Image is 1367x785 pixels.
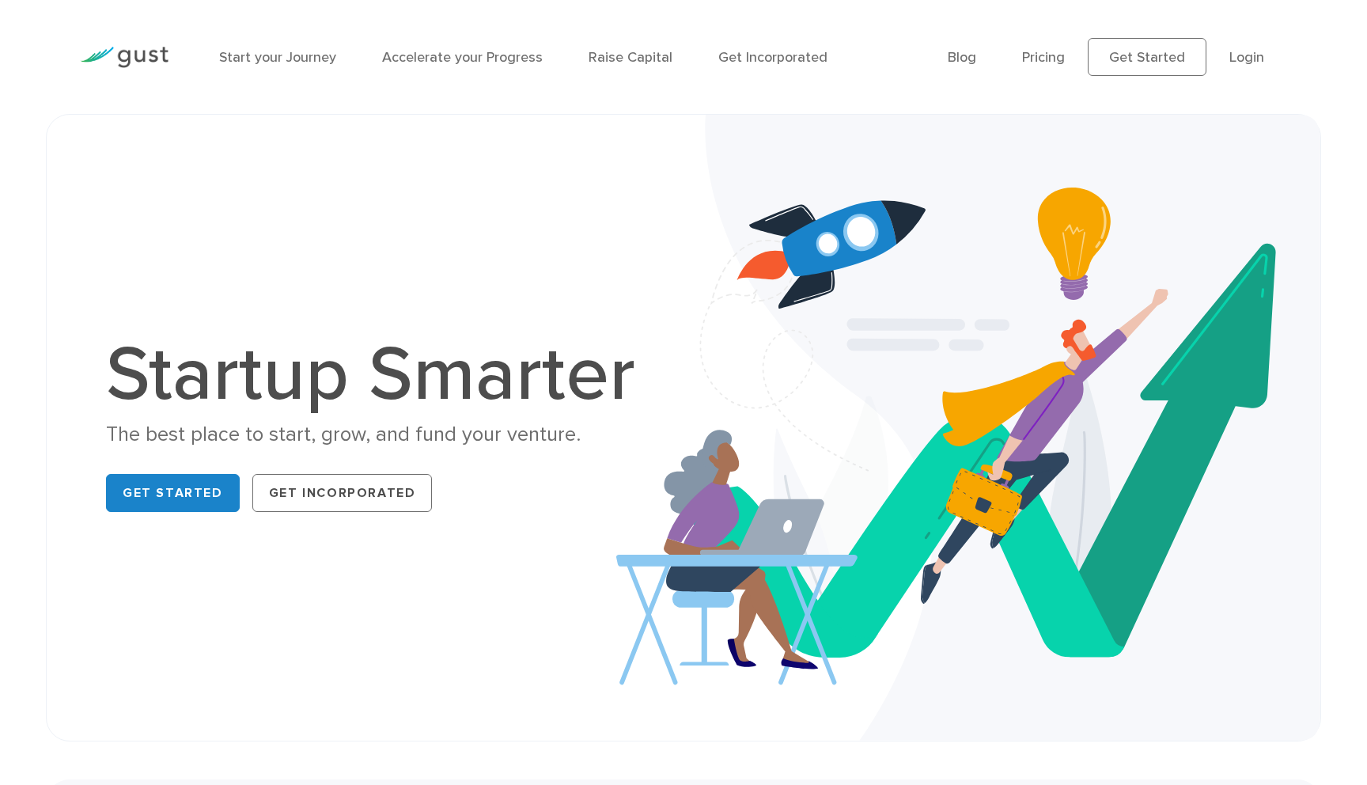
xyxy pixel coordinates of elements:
a: Login [1229,49,1264,66]
a: Accelerate your Progress [382,49,543,66]
div: The best place to start, grow, and fund your venture. [106,421,652,449]
a: Raise Capital [589,49,672,66]
a: Get Incorporated [252,474,433,512]
a: Get Started [106,474,240,512]
img: Startup Smarter Hero [616,115,1320,741]
a: Pricing [1022,49,1065,66]
h1: Startup Smarter [106,337,652,413]
a: Start your Journey [219,49,336,66]
a: Get Incorporated [718,49,827,66]
img: Gust Logo [80,47,169,68]
a: Blog [948,49,976,66]
a: Get Started [1088,38,1206,76]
